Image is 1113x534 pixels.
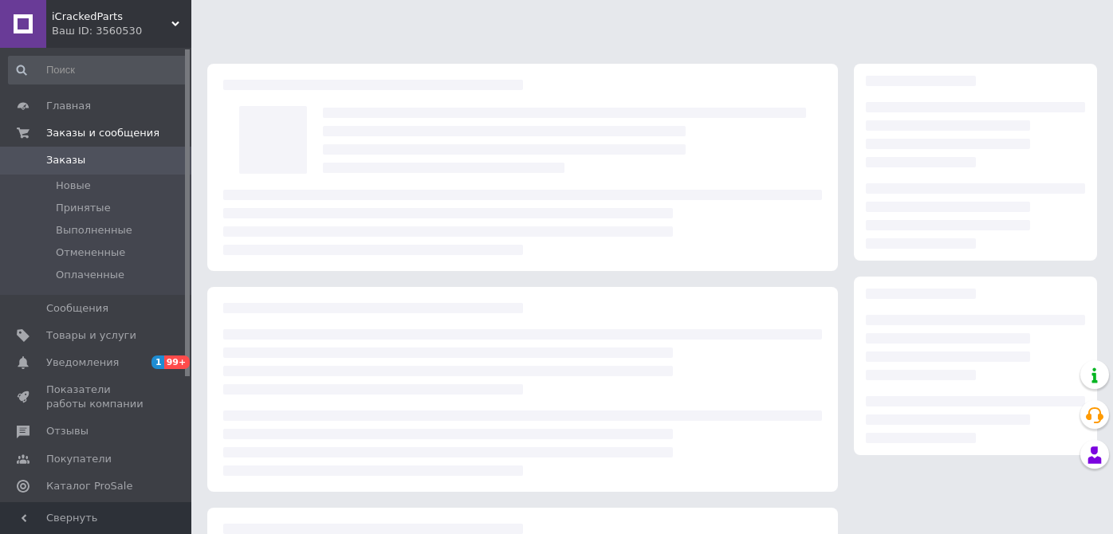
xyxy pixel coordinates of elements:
span: Отмененные [56,245,125,260]
span: Заказы [46,153,85,167]
span: iCrackedParts [52,10,171,24]
span: Сообщения [46,301,108,316]
span: Оплаченные [56,268,124,282]
span: Выполненные [56,223,132,238]
input: Поиск [8,56,188,84]
span: Главная [46,99,91,113]
span: Товары и услуги [46,328,136,343]
span: Новые [56,179,91,193]
div: Ваш ID: 3560530 [52,24,191,38]
span: Принятые [56,201,111,215]
span: Уведомления [46,355,119,370]
span: Покупатели [46,452,112,466]
span: Показатели работы компании [46,383,147,411]
span: Каталог ProSale [46,479,132,493]
span: 99+ [164,355,191,369]
span: 1 [151,355,164,369]
span: Заказы и сообщения [46,126,159,140]
span: Отзывы [46,424,88,438]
